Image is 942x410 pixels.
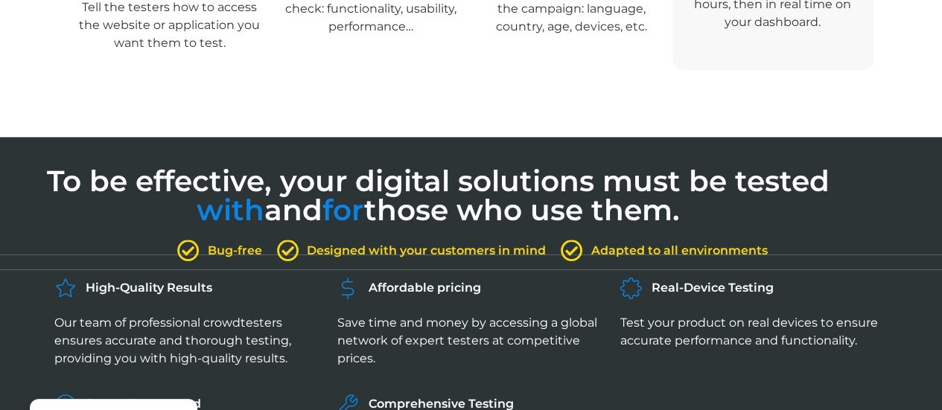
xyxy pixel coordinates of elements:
[47,167,830,225] h2: To be effective, your digital solutions must be tested and those who use them.
[322,192,364,228] span: for
[303,242,546,260] span: Designed with your customers in mind
[82,279,212,297] span: High-Quality Results
[365,279,481,297] span: Affordable pricing
[337,314,605,368] p: Save time and money by accessing a global network of expert testers at competitive prices.
[204,242,262,260] span: Bug-free
[588,242,768,260] span: Adapted to all environments
[54,314,322,368] p: Our team of professional crowdtesters ensures accurate and thorough testing, providing you with h...
[620,314,888,350] p: Test your product on real devices to ensure accurate performance and functionality.
[648,279,774,297] span: Real-Device Testing
[197,192,264,228] span: with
